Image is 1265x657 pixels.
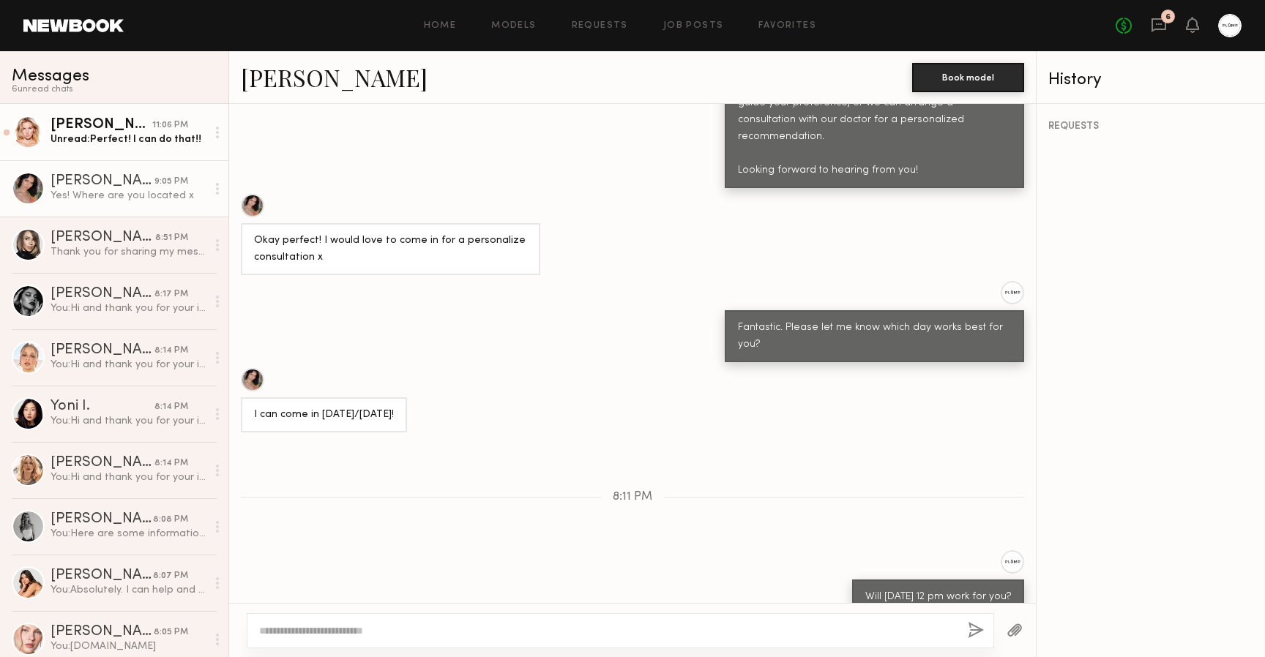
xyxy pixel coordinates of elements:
[51,230,155,245] div: [PERSON_NAME]
[51,456,154,470] div: [PERSON_NAME]
[424,21,457,31] a: Home
[154,457,188,470] div: 8:14 PM
[663,21,724,31] a: Job Posts
[51,414,206,428] div: You: Hi and thank you for your interest! We’re currently casting for a content collaboration invo...
[154,288,188,301] div: 8:17 PM
[254,233,527,266] div: Okay perfect! I would love to come in for a personalize consultation x
[758,21,816,31] a: Favorites
[254,407,394,424] div: I can come in [DATE]/[DATE]!
[51,358,206,372] div: You: Hi and thank you for your interest! We’re currently casting for a content collaboration invo...
[51,132,206,146] div: Unread: Perfect! I can do that!!
[51,245,206,259] div: Thank you for sharing my message!
[912,70,1024,83] a: Book model
[912,63,1024,92] button: Book model
[153,569,188,583] div: 8:07 PM
[1165,13,1171,21] div: 6
[51,287,154,301] div: [PERSON_NAME]
[1048,121,1253,132] div: REQUESTS
[51,174,154,189] div: [PERSON_NAME]
[613,491,652,503] span: 8:11 PM
[51,470,206,484] div: You: Hi and thank you for your interest! We’re currently casting for a content collaboration invo...
[51,399,154,414] div: Yoni I.
[12,68,89,85] span: Messages
[491,21,536,31] a: Models
[51,625,154,639] div: [PERSON_NAME]
[738,320,1011,353] div: Fantastic. Please let me know which day works best for you?
[51,568,153,583] div: [PERSON_NAME]
[865,589,1011,606] div: Will [DATE] 12 pm work for you?
[51,639,206,653] div: You: [DOMAIN_NAME]
[51,118,152,132] div: [PERSON_NAME]
[1151,17,1167,35] a: 6
[1048,72,1253,89] div: History
[572,21,628,31] a: Requests
[154,626,188,639] div: 8:05 PM
[153,513,188,527] div: 8:08 PM
[154,400,188,414] div: 8:14 PM
[51,343,154,358] div: [PERSON_NAME]
[51,527,206,541] div: You: Here are some information that may be helpful. Youre treatment and consultation will happen ...
[154,344,188,358] div: 8:14 PM
[51,512,153,527] div: [PERSON_NAME]
[154,175,188,189] div: 9:05 PM
[51,583,206,597] div: You: Absolutely. I can help and schedule a virtual consultation with the doctor for you. Will [DA...
[155,231,188,245] div: 8:51 PM
[152,119,188,132] div: 11:06 PM
[51,301,206,315] div: You: Hi and thank you for your interest! We’re currently casting for a content collaboration invo...
[241,61,428,93] a: [PERSON_NAME]
[51,189,206,203] div: Yes! Where are you located x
